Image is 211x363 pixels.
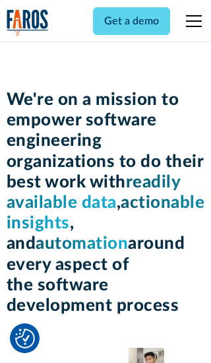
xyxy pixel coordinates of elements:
[178,5,204,37] div: menu
[93,7,170,35] a: Get a demo
[36,235,128,252] span: automation
[15,329,35,348] button: Cookie Settings
[7,174,181,211] span: readily available data
[7,90,205,316] h1: We're on a mission to empower software engineering organizations to do their best work with , , a...
[7,9,49,36] img: Logo of the analytics and reporting company Faros.
[7,9,49,36] a: home
[15,329,35,348] img: Revisit consent button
